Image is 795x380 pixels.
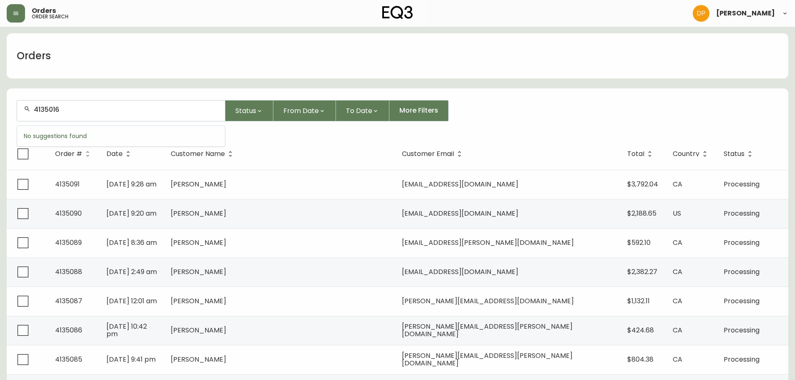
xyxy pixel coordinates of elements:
span: 4135090 [55,209,82,218]
span: Customer Email [402,150,465,158]
span: Date [106,150,134,158]
button: Status [225,100,273,121]
span: US [673,209,681,218]
span: $424.68 [627,325,654,335]
span: Status [235,106,256,116]
span: Order # [55,151,82,156]
span: $2,188.65 [627,209,656,218]
span: Processing [724,238,760,247]
button: To Date [336,100,389,121]
span: [EMAIL_ADDRESS][DOMAIN_NAME] [402,267,518,277]
span: [PERSON_NAME] [171,179,226,189]
span: Total [627,150,655,158]
span: Order # [55,150,93,158]
img: b0154ba12ae69382d64d2f3159806b19 [693,5,709,22]
span: [EMAIL_ADDRESS][DOMAIN_NAME] [402,179,518,189]
span: 4135091 [55,179,80,189]
span: From Date [283,106,319,116]
span: Total [627,151,644,156]
span: 4135088 [55,267,82,277]
span: CA [673,296,682,306]
span: Processing [724,179,760,189]
span: To Date [346,106,372,116]
span: CA [673,238,682,247]
span: Customer Name [171,150,236,158]
span: CA [673,355,682,364]
h1: Orders [17,49,51,63]
span: [PERSON_NAME] [171,355,226,364]
span: Processing [724,325,760,335]
span: Status [724,150,755,158]
span: CA [673,267,682,277]
span: $2,382.27 [627,267,657,277]
span: [PERSON_NAME] [171,209,226,218]
span: [DATE] 9:20 am [106,209,156,218]
span: [EMAIL_ADDRESS][DOMAIN_NAME] [402,209,518,218]
span: [DATE] 12:01 am [106,296,157,306]
span: Processing [724,209,760,218]
span: 4135089 [55,238,82,247]
span: 4135085 [55,355,82,364]
span: Country [673,151,699,156]
span: [DATE] 10:42 pm [106,322,147,339]
span: [PERSON_NAME] [171,238,226,247]
span: [PERSON_NAME] [171,296,226,306]
span: 4135087 [55,296,82,306]
span: Processing [724,355,760,364]
span: [DATE] 9:28 am [106,179,156,189]
span: Date [106,151,123,156]
span: 4135086 [55,325,82,335]
button: More Filters [389,100,449,121]
span: $592.10 [627,238,651,247]
span: Processing [724,296,760,306]
span: $1,132.11 [627,296,650,306]
span: [EMAIL_ADDRESS][PERSON_NAME][DOMAIN_NAME] [402,238,574,247]
span: Country [673,150,710,158]
span: [DATE] 9:41 pm [106,355,156,364]
span: More Filters [399,106,438,115]
span: [PERSON_NAME][EMAIL_ADDRESS][DOMAIN_NAME] [402,296,574,306]
span: [PERSON_NAME][EMAIL_ADDRESS][PERSON_NAME][DOMAIN_NAME] [402,351,573,368]
div: No suggestions found [17,126,225,146]
span: $804.38 [627,355,654,364]
span: [DATE] 2:49 am [106,267,157,277]
span: [PERSON_NAME] [716,10,775,17]
button: From Date [273,100,336,121]
h5: order search [32,14,68,19]
span: Customer Email [402,151,454,156]
span: $3,792.04 [627,179,658,189]
span: Customer Name [171,151,225,156]
span: [PERSON_NAME][EMAIL_ADDRESS][PERSON_NAME][DOMAIN_NAME] [402,322,573,339]
img: logo [382,6,413,19]
span: [PERSON_NAME] [171,267,226,277]
input: Search [34,106,218,113]
span: [PERSON_NAME] [171,325,226,335]
span: CA [673,179,682,189]
span: Processing [724,267,760,277]
span: Status [724,151,745,156]
span: [DATE] 8:36 am [106,238,157,247]
span: CA [673,325,682,335]
span: Orders [32,8,56,14]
